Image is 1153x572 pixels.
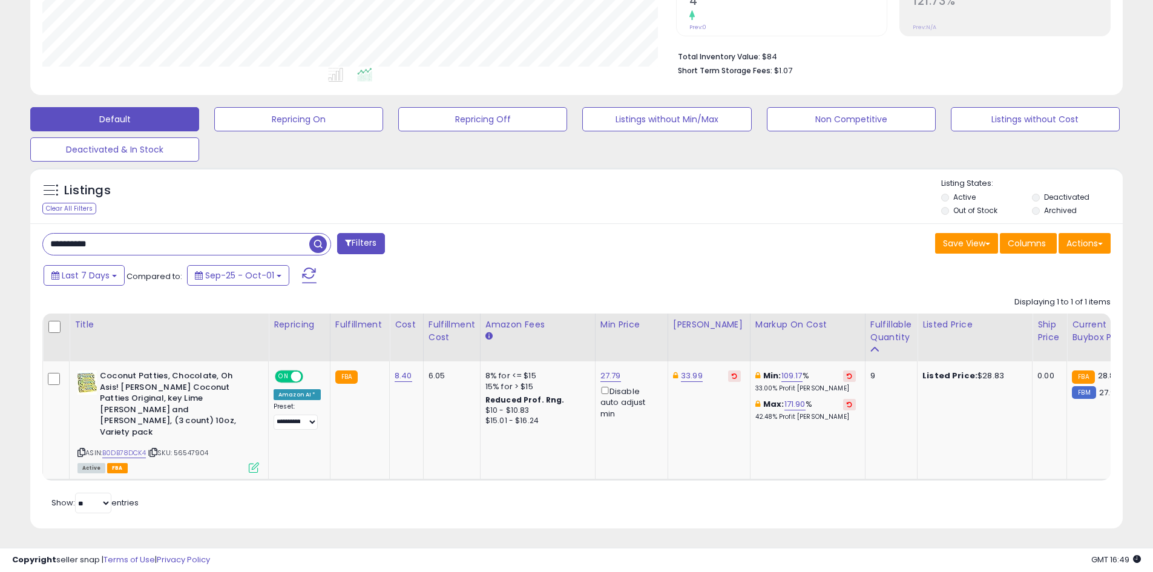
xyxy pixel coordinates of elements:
[600,318,663,331] div: Min Price
[301,372,321,382] span: OFF
[205,269,274,281] span: Sep-25 - Oct-01
[214,107,383,131] button: Repricing On
[1044,205,1077,215] label: Archived
[335,370,358,384] small: FBA
[274,403,321,430] div: Preset:
[1037,370,1057,381] div: 0.00
[1091,554,1141,565] span: 2025-10-10 16:49 GMT
[953,192,976,202] label: Active
[755,399,856,421] div: %
[922,370,977,381] b: Listed Price:
[781,370,803,382] a: 109.17
[681,370,703,382] a: 33.99
[157,554,210,565] a: Privacy Policy
[44,265,125,286] button: Last 7 Days
[1059,233,1111,254] button: Actions
[750,314,865,361] th: The percentage added to the cost of goods (COGS) that forms the calculator for Min & Max prices.
[398,107,567,131] button: Repricing Off
[1072,318,1134,344] div: Current Buybox Price
[1098,370,1120,381] span: 28.83
[678,48,1102,63] li: $84
[395,318,418,331] div: Cost
[485,370,586,381] div: 8% for <= $15
[941,178,1123,189] p: Listing States:
[62,269,110,281] span: Last 7 Days
[148,448,209,458] span: | SKU: 56547904
[274,318,325,331] div: Repricing
[913,24,936,31] small: Prev: N/A
[935,233,998,254] button: Save View
[953,205,997,215] label: Out of Stock
[485,318,590,331] div: Amazon Fees
[1014,297,1111,308] div: Displaying 1 to 1 of 1 items
[77,370,259,472] div: ASIN:
[485,395,565,405] b: Reduced Prof. Rng.
[1072,370,1094,384] small: FBA
[767,107,936,131] button: Non Competitive
[1044,192,1089,202] label: Deactivated
[582,107,751,131] button: Listings without Min/Max
[922,370,1023,381] div: $28.83
[774,65,792,76] span: $1.07
[77,463,105,473] span: All listings currently available for purchase on Amazon
[276,372,291,382] span: ON
[51,497,139,508] span: Show: entries
[126,271,182,282] span: Compared to:
[12,554,210,566] div: seller snap | |
[77,370,97,395] img: 51IyumbkYaL._SL40_.jpg
[30,137,199,162] button: Deactivated & In Stock
[1072,386,1096,399] small: FBM
[64,182,111,199] h5: Listings
[755,384,856,393] p: 33.00% Profit [PERSON_NAME]
[600,384,659,419] div: Disable auto adjust min
[755,413,856,421] p: 42.48% Profit [PERSON_NAME]
[12,554,56,565] strong: Copyright
[678,65,772,76] b: Short Term Storage Fees:
[103,554,155,565] a: Terms of Use
[485,406,586,416] div: $10 - $10.83
[100,370,247,441] b: Coconut Patties, Chocolate, Oh Asis! [PERSON_NAME] Coconut Patties Original, key Lime [PERSON_NAM...
[600,370,621,382] a: 27.79
[951,107,1120,131] button: Listings without Cost
[1008,237,1046,249] span: Columns
[922,318,1027,331] div: Listed Price
[1099,387,1120,398] span: 27.99
[870,318,912,344] div: Fulfillable Quantity
[395,370,412,382] a: 8.40
[485,331,493,342] small: Amazon Fees.
[485,416,586,426] div: $15.01 - $16.24
[429,318,475,344] div: Fulfillment Cost
[74,318,263,331] div: Title
[485,381,586,392] div: 15% for > $15
[755,370,856,393] div: %
[335,318,384,331] div: Fulfillment
[689,24,706,31] small: Prev: 0
[30,107,199,131] button: Default
[42,203,96,214] div: Clear All Filters
[102,448,146,458] a: B0DB78DCK4
[755,318,860,331] div: Markup on Cost
[678,51,760,62] b: Total Inventory Value:
[784,398,806,410] a: 171.90
[337,233,384,254] button: Filters
[870,370,908,381] div: 9
[763,370,781,381] b: Min:
[274,389,321,400] div: Amazon AI *
[187,265,289,286] button: Sep-25 - Oct-01
[673,318,745,331] div: [PERSON_NAME]
[1000,233,1057,254] button: Columns
[763,398,784,410] b: Max:
[429,370,471,381] div: 6.05
[1037,318,1062,344] div: Ship Price
[107,463,128,473] span: FBA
